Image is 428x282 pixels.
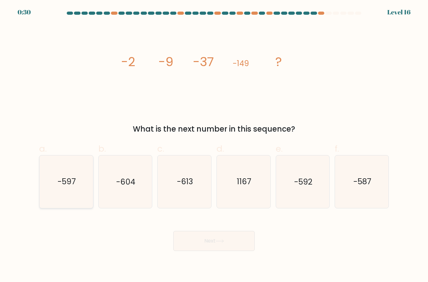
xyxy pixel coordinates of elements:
[217,143,224,155] span: d.
[58,176,76,187] text: -597
[353,176,371,187] text: -587
[193,53,214,70] tspan: -37
[177,176,193,187] text: -613
[387,8,410,17] div: Level 16
[116,176,135,187] text: -604
[18,8,31,17] div: 0:30
[233,58,249,69] tspan: -149
[159,53,173,70] tspan: -9
[43,123,385,135] div: What is the next number in this sequence?
[276,143,283,155] span: e.
[157,143,164,155] span: c.
[98,143,106,155] span: b.
[335,143,339,155] span: f.
[173,231,255,251] button: Next
[39,143,47,155] span: a.
[275,53,282,70] tspan: ?
[237,176,251,187] text: 1167
[294,176,312,187] text: -592
[121,53,135,70] tspan: -2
